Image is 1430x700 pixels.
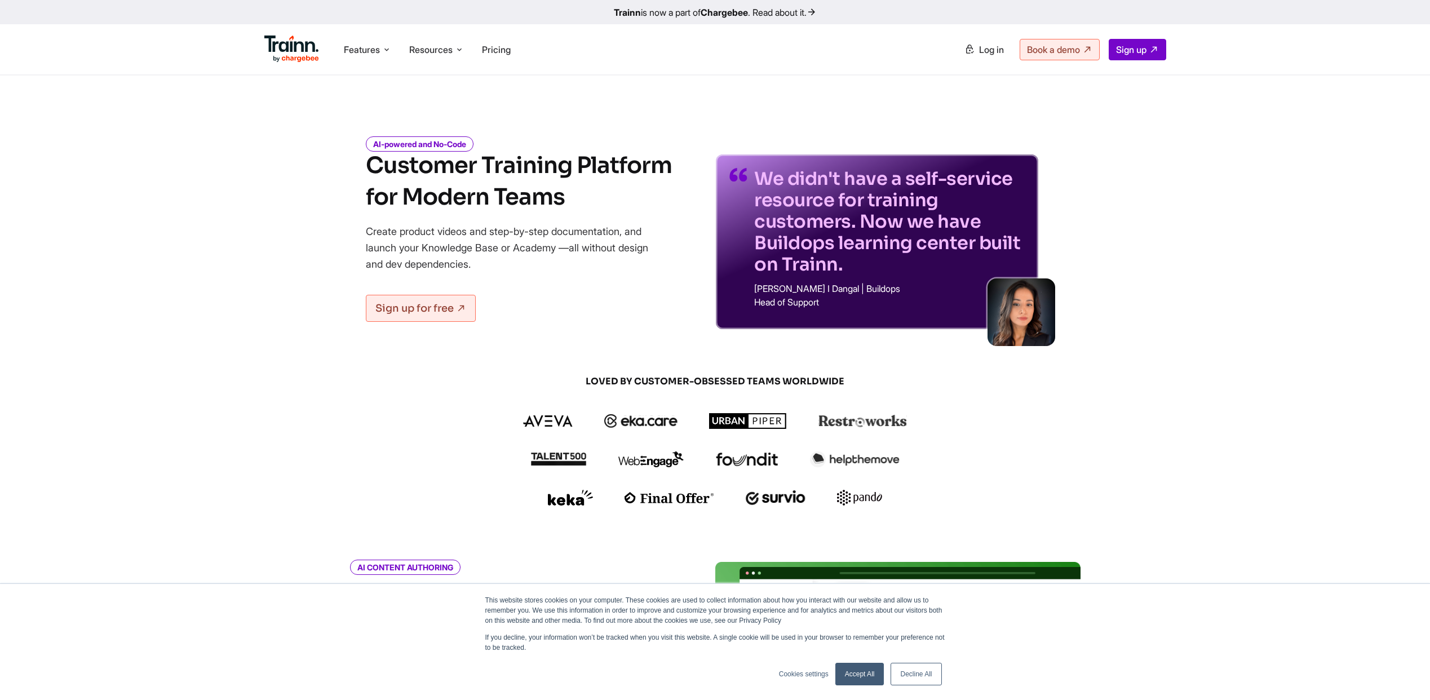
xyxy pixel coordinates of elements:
[835,663,884,685] a: Accept All
[482,44,511,55] a: Pricing
[709,413,787,429] img: urbanpiper logo
[530,452,587,466] img: talent500 logo
[779,669,829,679] a: Cookies settings
[485,595,945,626] p: This website stores cookies on your computer. These cookies are used to collect information about...
[958,39,1011,60] a: Log in
[604,414,678,428] img: ekacare logo
[837,490,882,506] img: pando logo
[979,44,1004,55] span: Log in
[485,632,945,653] p: If you decline, your information won’t be tracked when you visit this website. A single cookie wi...
[366,223,665,272] p: Create product videos and step-by-step documentation, and launch your Knowledge Base or Academy —...
[891,663,941,685] a: Decline All
[715,453,778,466] img: foundit logo
[701,7,748,18] b: Chargebee
[618,451,684,467] img: webengage logo
[818,415,907,427] img: restroworks logo
[350,560,461,575] i: AI CONTENT AUTHORING
[366,150,672,213] h1: Customer Training Platform for Modern Teams
[625,492,714,503] img: finaloffer logo
[729,168,747,181] img: quotes-purple.41a7099.svg
[1109,39,1166,60] a: Sign up
[409,43,453,56] span: Resources
[754,168,1025,275] p: We didn't have a self-service resource for training customers. Now we have Buildops learning cent...
[746,490,806,505] img: survio logo
[548,490,593,506] img: keka logo
[366,136,473,152] i: AI-powered and No-Code
[754,284,1025,293] p: [PERSON_NAME] I Dangal | Buildops
[1020,39,1100,60] a: Book a demo
[754,298,1025,307] p: Head of Support
[988,278,1055,346] img: sabina-buildops.d2e8138.png
[614,7,641,18] b: Trainn
[1027,44,1080,55] span: Book a demo
[523,415,573,427] img: aveva logo
[366,295,476,322] a: Sign up for free
[1116,44,1146,55] span: Sign up
[344,43,380,56] span: Features
[810,451,900,467] img: helpthemove logo
[445,375,986,388] span: LOVED BY CUSTOMER-OBSESSED TEAMS WORLDWIDE
[264,36,320,63] img: Trainn Logo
